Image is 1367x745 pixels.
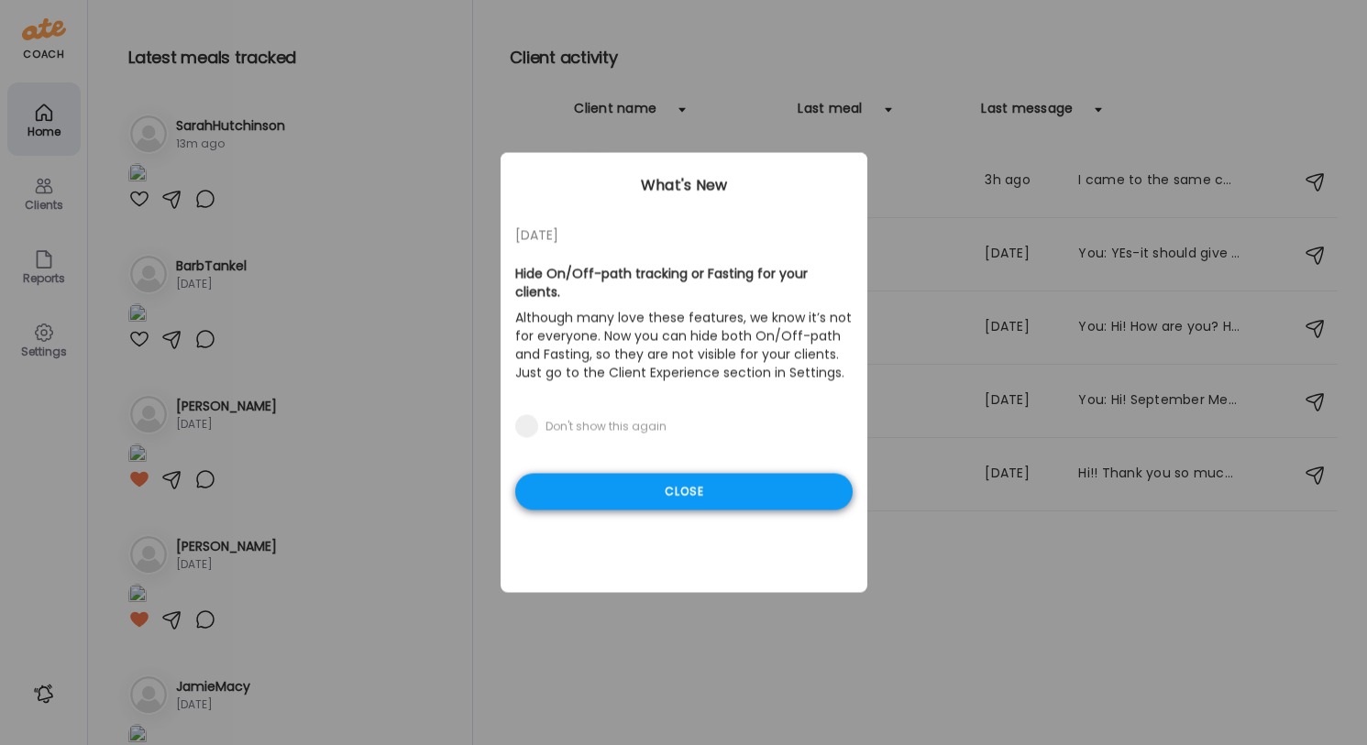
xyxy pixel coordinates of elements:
[515,225,853,247] div: [DATE]
[501,175,867,197] div: What's New
[546,420,667,434] div: Don't show this again
[515,305,853,386] p: Although many love these features, we know it’s not for everyone. Now you can hide both On/Off-pa...
[515,265,808,301] b: Hide On/Off-path tracking or Fasting for your clients.
[515,474,853,510] div: Close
